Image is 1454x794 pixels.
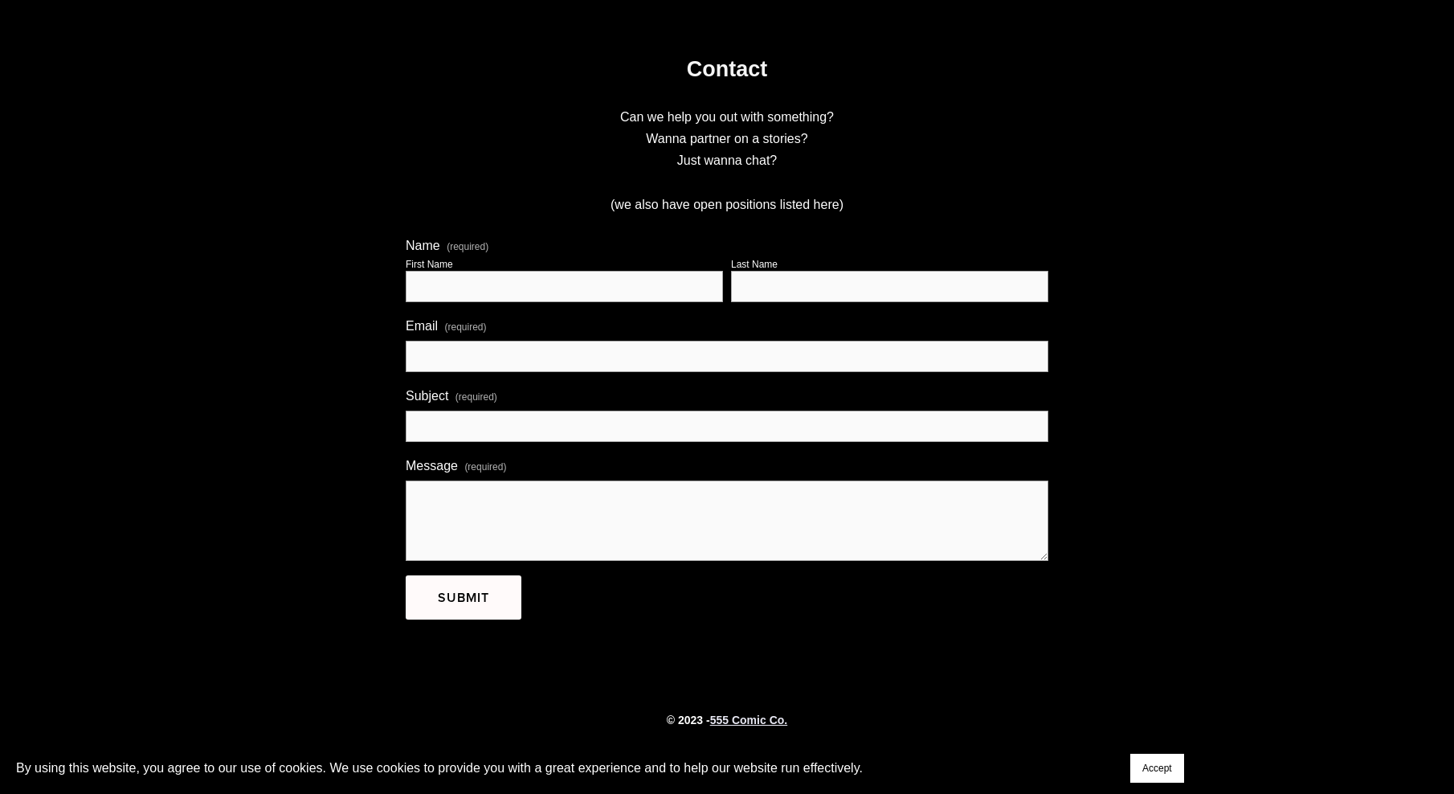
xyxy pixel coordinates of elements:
[406,259,453,270] div: First Name
[444,317,486,338] span: (required)
[447,242,488,252] span: (required)
[710,714,787,726] a: 555 Comic Co.
[1130,754,1184,783] button: Accept
[406,389,448,403] span: Subject
[406,106,1048,172] p: Can we help you out with something? Wanna partner on a stories? Just wanna chat?
[406,194,1048,215] p: (we also have open positions listed here)
[406,55,1048,84] h1: Contact
[406,319,438,334] span: Email
[406,239,440,253] span: Name
[731,259,778,270] div: Last Name
[16,757,863,779] p: By using this website, you agree to our use of cookies. We use cookies to provide you with a grea...
[464,456,506,477] span: (required)
[455,387,497,407] span: (required)
[1142,763,1172,774] span: Accept
[667,714,710,726] strong: © 2023 -
[438,588,489,607] span: Submit
[406,459,458,473] span: Message
[406,575,521,620] button: SubmitSubmit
